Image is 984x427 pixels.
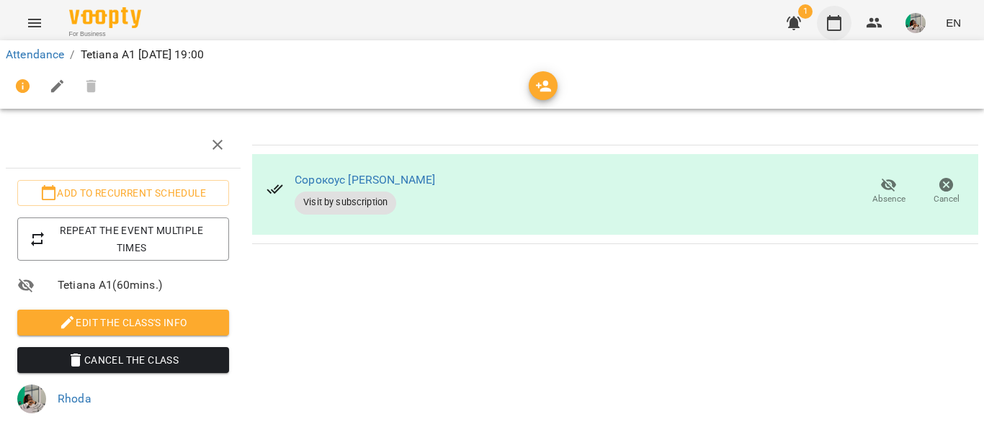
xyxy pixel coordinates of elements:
span: Tetiana A1 ( 60 mins. ) [58,277,229,294]
p: Tetiana A1 [DATE] 19:00 [81,46,204,63]
span: Repeat the event multiple times [29,222,218,256]
img: 078c503d515f29e44a6efff9a10fac63.jpeg [17,385,46,413]
span: Absence [872,193,905,205]
a: Attendance [6,48,64,61]
img: Voopty Logo [69,7,141,28]
span: Edit the class's Info [29,314,218,331]
span: Add to recurrent schedule [29,184,218,202]
span: Cancel [934,193,960,205]
a: Rhoda [58,392,91,405]
a: Сорокоус [PERSON_NAME] [295,173,435,186]
span: Visit by subscription [295,196,396,209]
button: Absence [860,171,918,212]
li: / [70,46,74,63]
button: Cancel [918,171,975,212]
span: Cancel the class [29,351,218,369]
button: Add to recurrent schedule [17,180,229,206]
nav: breadcrumb [6,46,978,63]
button: Menu [17,6,52,40]
button: Cancel the class [17,347,229,373]
button: Repeat the event multiple times [17,217,229,261]
button: Edit the class's Info [17,310,229,336]
span: 1 [798,4,813,19]
img: 078c503d515f29e44a6efff9a10fac63.jpeg [905,13,926,33]
button: EN [940,9,967,36]
span: EN [946,15,961,30]
span: For Business [69,30,141,39]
